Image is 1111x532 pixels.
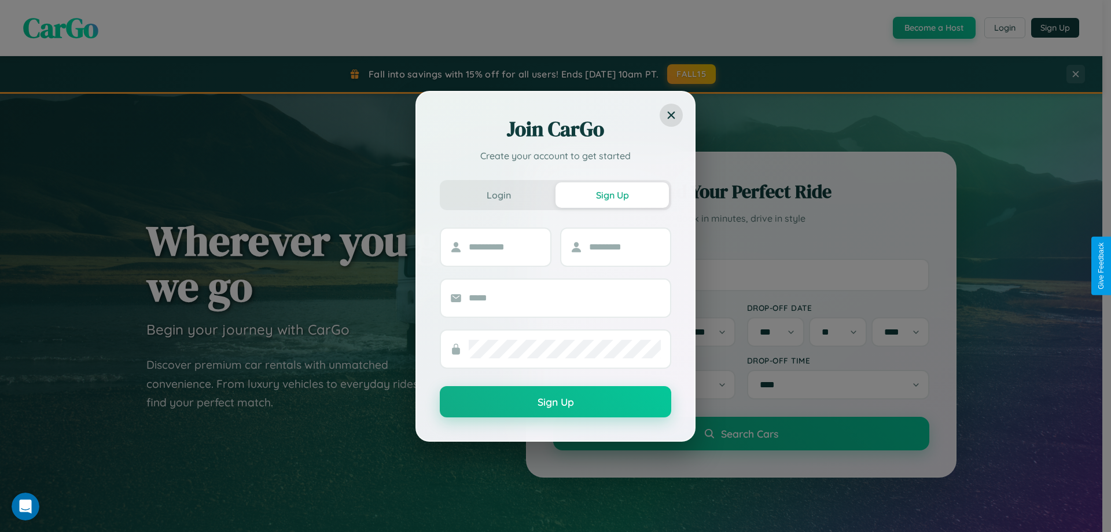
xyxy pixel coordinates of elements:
div: Give Feedback [1097,243,1105,289]
iframe: Intercom live chat [12,493,39,520]
p: Create your account to get started [440,149,671,163]
button: Sign Up [555,182,669,208]
button: Login [442,182,555,208]
button: Sign Up [440,386,671,417]
h2: Join CarGo [440,115,671,143]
